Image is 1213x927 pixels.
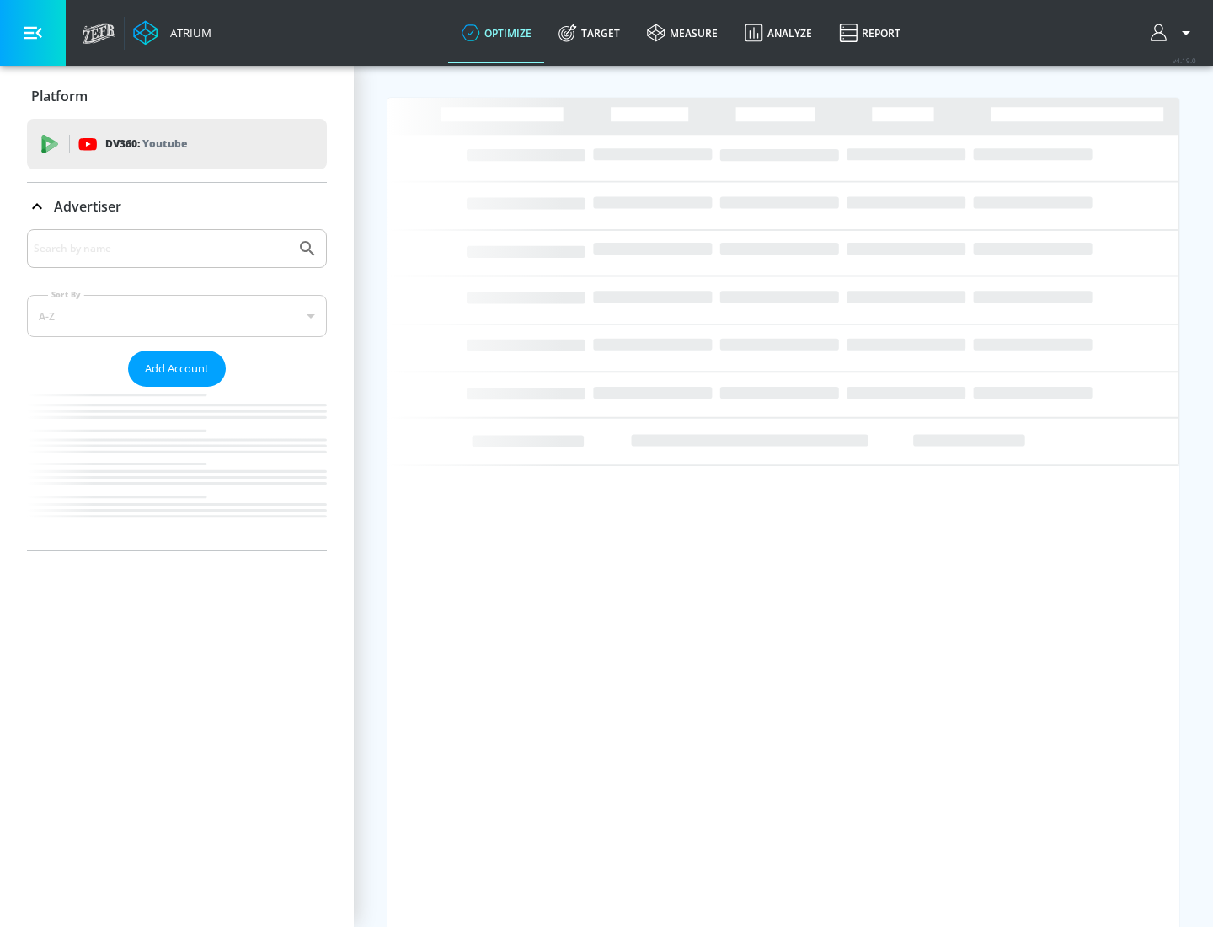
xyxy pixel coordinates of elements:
span: v 4.19.0 [1173,56,1196,65]
a: Target [545,3,633,63]
nav: list of Advertiser [27,387,327,550]
p: Youtube [142,135,187,153]
a: Report [826,3,914,63]
div: A-Z [27,295,327,337]
input: Search by name [34,238,289,260]
a: optimize [448,3,545,63]
p: Platform [31,87,88,105]
div: Platform [27,72,327,120]
a: measure [633,3,731,63]
label: Sort By [48,289,84,300]
div: DV360: Youtube [27,119,327,169]
a: Analyze [731,3,826,63]
div: Advertiser [27,183,327,230]
p: Advertiser [54,197,121,216]
button: Add Account [128,351,226,387]
span: Add Account [145,359,209,378]
div: Advertiser [27,229,327,550]
div: Atrium [163,25,211,40]
p: DV360: [105,135,187,153]
a: Atrium [133,20,211,46]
